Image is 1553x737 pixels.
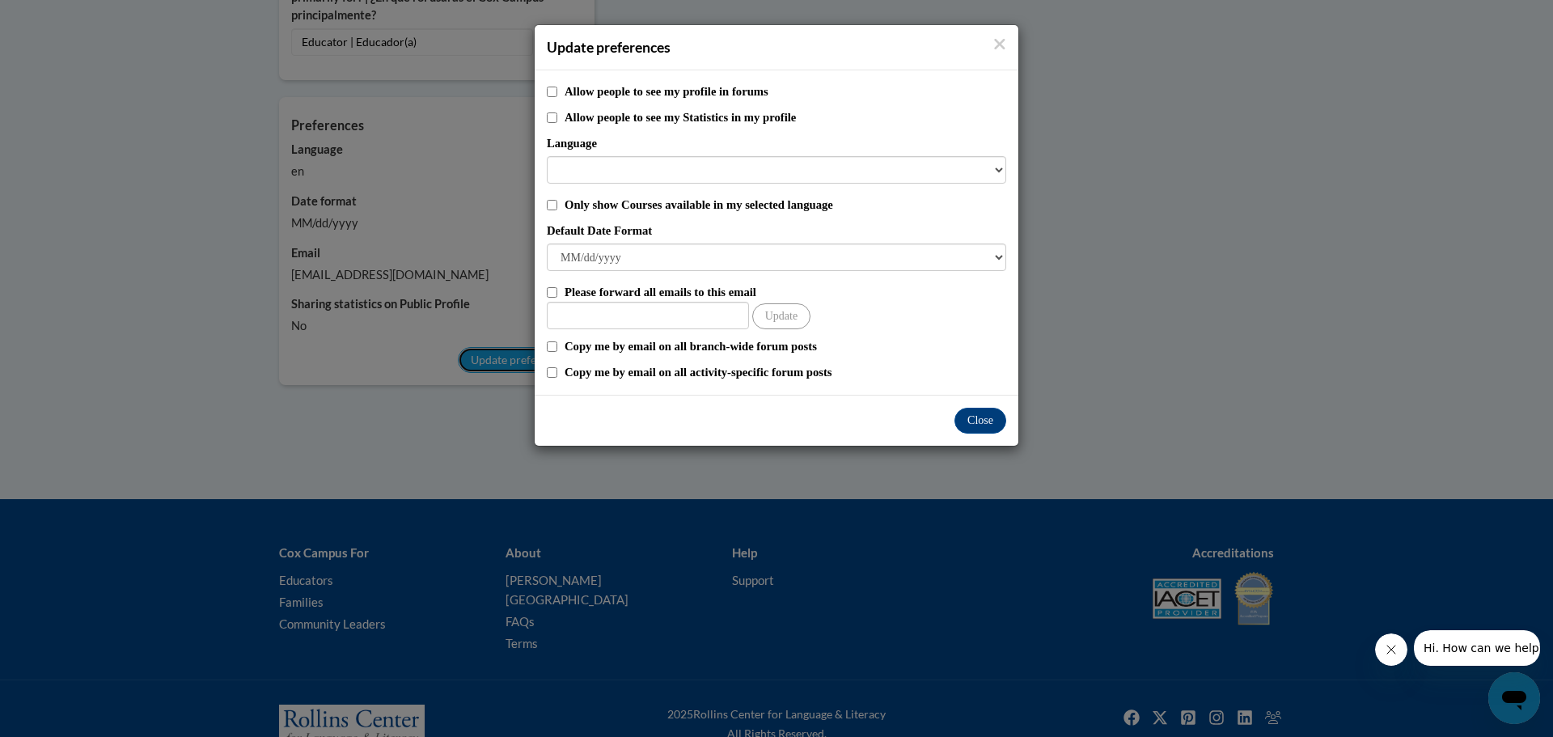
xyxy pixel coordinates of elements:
iframe: Close message [1375,633,1407,666]
span: Hi. How can we help? [10,11,131,24]
label: Default Date Format [547,222,1006,239]
iframe: Message from company [1414,630,1540,666]
label: Copy me by email on all activity-specific forum posts [565,363,1006,381]
input: Other Email [547,302,749,329]
label: Only show Courses available in my selected language [565,196,1006,214]
label: Please forward all emails to this email [565,283,1006,301]
label: Language [547,134,1006,152]
label: Copy me by email on all branch-wide forum posts [565,337,1006,355]
label: Allow people to see my profile in forums [565,83,1006,100]
label: Allow people to see my Statistics in my profile [565,108,1006,126]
